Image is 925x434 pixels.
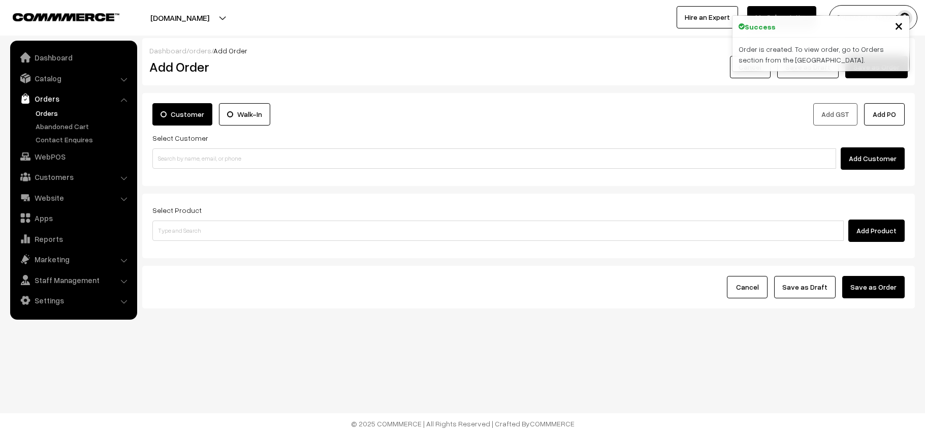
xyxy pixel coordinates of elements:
[774,276,836,298] button: Save as Draft
[149,59,392,75] h2: Add Order
[13,89,134,108] a: Orders
[897,10,912,25] img: user
[747,6,816,28] a: My Subscription
[152,103,212,126] label: Customer
[189,46,211,55] a: orders
[115,5,245,30] button: [DOMAIN_NAME]
[13,10,102,22] a: COMMMERCE
[33,108,134,118] a: Orders
[13,147,134,166] a: WebPOS
[152,148,836,169] input: Search by name, email, or phone
[13,291,134,309] a: Settings
[152,221,844,241] input: Type and Search
[33,134,134,145] a: Contact Enquires
[152,133,208,143] label: Select Customer
[730,56,771,78] button: Cancel
[732,38,909,71] div: Order is created. To view order, go to Orders section from the [GEOGRAPHIC_DATA].
[13,250,134,268] a: Marketing
[13,13,119,21] img: COMMMERCE
[213,46,247,55] span: Add Order
[152,205,202,215] label: Select Product
[727,276,768,298] button: Cancel
[677,6,738,28] a: Hire an Expert
[13,271,134,289] a: Staff Management
[864,103,905,126] button: Add PO
[841,147,905,170] button: Add Customer
[149,45,908,56] div: / /
[829,5,917,30] button: [PERSON_NAME] s…
[813,103,857,126] button: Add GST
[13,48,134,67] a: Dashboard
[530,419,575,428] a: COMMMERCE
[13,189,134,207] a: Website
[848,220,905,242] button: Add Product
[33,121,134,132] a: Abandoned Cart
[13,168,134,186] a: Customers
[895,18,903,33] button: Close
[745,21,776,32] strong: Success
[13,230,134,248] a: Reports
[149,46,186,55] a: Dashboard
[842,276,905,298] button: Save as Order
[13,69,134,87] a: Catalog
[13,209,134,227] a: Apps
[895,16,903,35] span: ×
[219,103,270,126] label: Walk-In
